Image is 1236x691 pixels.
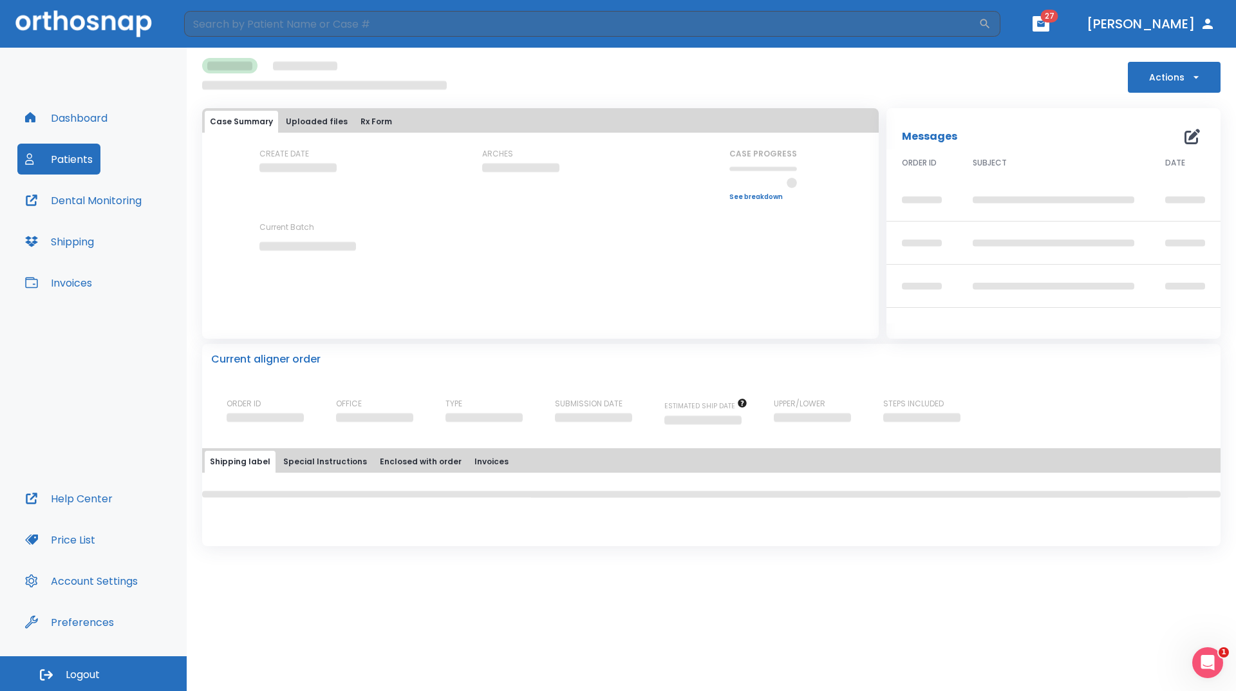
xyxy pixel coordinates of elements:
button: Enclosed with order [375,451,467,473]
span: ORDER ID [902,157,937,169]
p: ARCHES [482,148,513,160]
p: Current Batch [259,222,375,233]
button: Account Settings [17,565,145,596]
a: See breakdown [729,193,797,201]
span: 27 [1041,10,1058,23]
div: tabs [205,111,876,133]
p: TYPE [445,398,462,410]
p: UPPER/LOWER [774,398,825,410]
p: CASE PROGRESS [729,148,797,160]
input: Search by Patient Name or Case # [184,11,979,37]
p: STEPS INCLUDED [883,398,944,410]
button: Special Instructions [278,451,372,473]
button: Invoices [17,267,100,298]
p: Current aligner order [211,352,321,367]
p: Messages [902,129,957,144]
button: Uploaded files [281,111,353,133]
p: SUBMISSION DATE [555,398,623,410]
p: OFFICE [336,398,362,410]
div: Tooltip anchor [111,616,123,628]
button: Preferences [17,607,122,638]
span: The date will be available after approving treatment plan [664,401,747,411]
button: Dashboard [17,102,115,133]
span: 1 [1219,647,1229,658]
p: CREATE DATE [259,148,309,160]
button: Shipping [17,226,102,257]
button: Help Center [17,483,120,514]
button: Actions [1128,62,1221,93]
iframe: Intercom live chat [1192,647,1223,678]
span: DATE [1165,157,1185,169]
span: Logout [66,668,100,682]
button: Patients [17,144,100,175]
button: Rx Form [355,111,397,133]
img: Orthosnap [15,10,152,37]
button: Case Summary [205,111,278,133]
button: Invoices [469,451,514,473]
button: [PERSON_NAME] [1081,12,1221,35]
button: Dental Monitoring [17,185,149,216]
span: SUBJECT [973,157,1007,169]
p: ORDER ID [227,398,261,410]
button: Price List [17,524,103,555]
button: Shipping label [205,451,276,473]
div: tabs [205,451,1218,473]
